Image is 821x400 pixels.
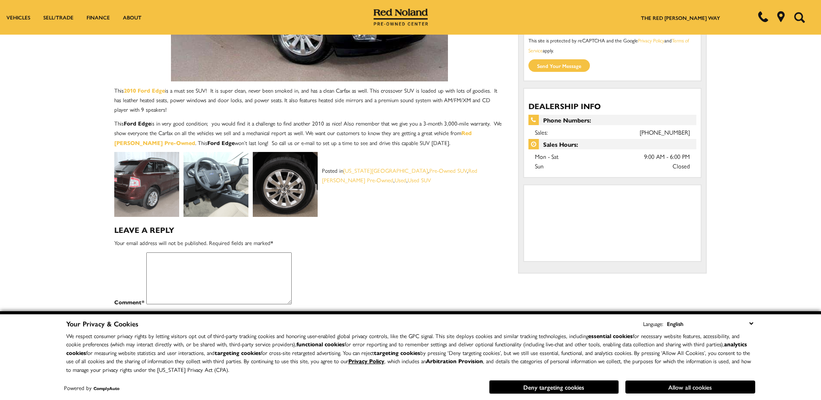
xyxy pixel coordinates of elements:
span: Mon - Sat [535,152,559,161]
a: 2010 Ford Edge [124,86,165,94]
strong: targeting cookies [215,348,261,357]
button: Allow all cookies [625,381,755,394]
label: Comment [114,297,145,307]
p: We respect consumer privacy rights by letting visitors opt out of third-party tracking cookies an... [66,332,755,374]
small: This site is protected by reCAPTCHA and the Google and apply. [528,36,689,54]
a: ComplyAuto [93,385,119,391]
a: Privacy Policy [348,357,384,365]
select: Language Select [665,319,755,329]
h3: Leave a Reply [114,226,505,234]
img: 2010 Ford Edge for Sale in Colorado Springs [253,152,318,217]
input: Send your message [528,59,590,72]
div: Language: [643,321,663,326]
div: Powered by [64,385,119,391]
span: Phone Numbers: [528,115,697,125]
span: 9:00 AM - 6:00 PM [644,152,690,161]
a: Red [PERSON_NAME] Pre-Owned [114,129,472,146]
strong: essential cookies [588,332,633,340]
strong: targeting cookies [374,348,420,357]
strong: Ford Edge [124,119,151,127]
span: Your Privacy & Cookies [66,319,138,329]
img: 2010 Ford Edge for Sale at Red Noland Pre-Owned In Colorado Springs [114,152,179,217]
a: Privacy Policy [638,36,664,44]
a: Pre-Owned SUV [429,166,467,174]
a: Terms of Service [528,36,689,54]
img: Red Noland Pre-Owned [373,9,428,26]
strong: analytics cookies [66,340,747,357]
a: Used SUV [408,176,431,184]
span: Sun [535,161,544,170]
h3: Dealership Info [528,102,697,110]
button: Open the search field [791,0,808,34]
strong: functional cookies [296,340,344,348]
span: Required fields are marked [209,239,273,247]
a: Red Noland Pre-Owned [373,12,428,20]
a: [US_STATE][GEOGRAPHIC_DATA] [343,166,428,174]
strong: Ford Edge [207,139,235,147]
button: Deny targeting cookies [489,380,619,394]
p: This is a must see SUV! It is super clean, never been smoked in, and has a clean Carfax as well. ... [114,86,505,114]
iframe: Dealer location map [528,190,697,255]
a: [PHONE_NUMBER] [640,128,690,136]
a: Used [395,176,406,184]
span: Sales: [535,128,548,136]
span: Your email address will not be published. [114,239,207,247]
span: Closed [673,161,690,171]
img: 2010 Ford Edge for Sale at Red Noland Used Cars in Colorado Springs [184,152,248,217]
p: This is in very good condition; you would find it a challenge to find another 2010 as nice! Also ... [114,119,505,147]
strong: Arbitration Provision [426,357,483,365]
span: Sales Hours: [528,139,697,149]
a: The Red [PERSON_NAME] Way [641,14,720,22]
a: Red [PERSON_NAME] Pre-Owned [322,166,477,184]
